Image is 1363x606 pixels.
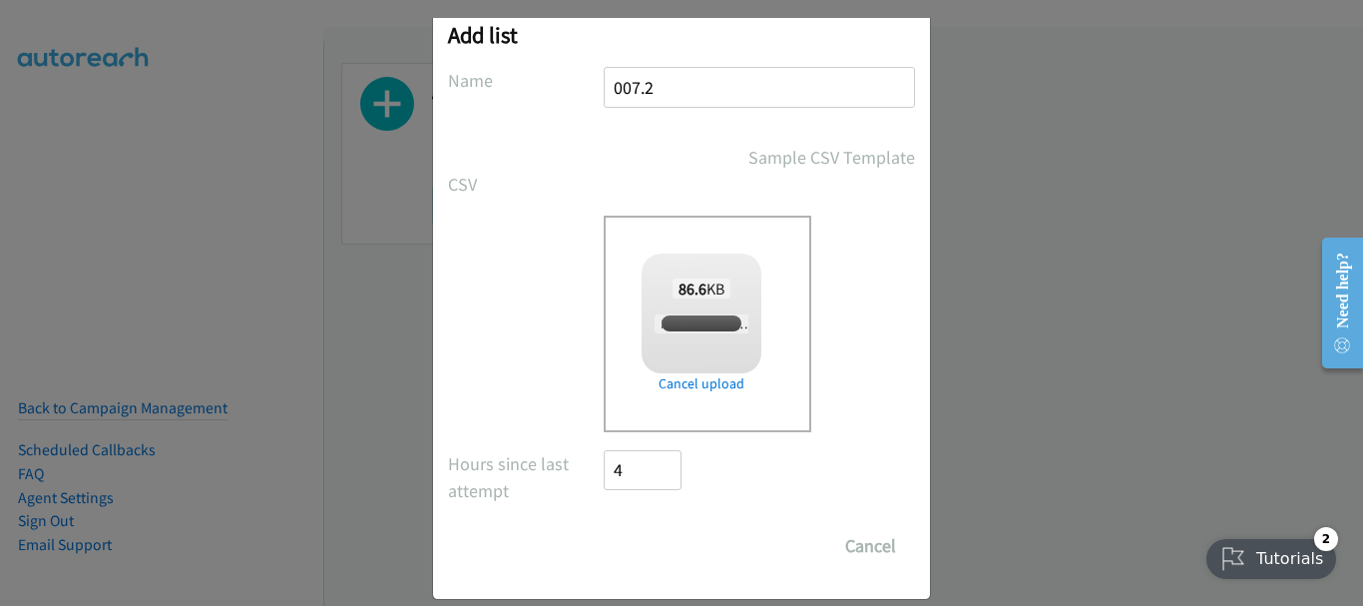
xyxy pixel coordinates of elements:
[1305,224,1363,382] iframe: Resource Center
[673,279,731,299] span: KB
[748,144,915,171] a: Sample CSV Template
[642,373,761,394] a: Cancel upload
[448,171,604,198] label: CSV
[655,314,1057,333] span: Mystique [PERSON_NAME] + HP FY25 Q4 ACS Z Workstation Opex - AU.csv
[1194,519,1348,591] iframe: Checklist
[679,279,706,299] strong: 86.6
[826,526,915,566] button: Cancel
[448,21,915,49] h2: Add list
[448,450,604,504] label: Hours since last attempt
[448,67,604,94] label: Name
